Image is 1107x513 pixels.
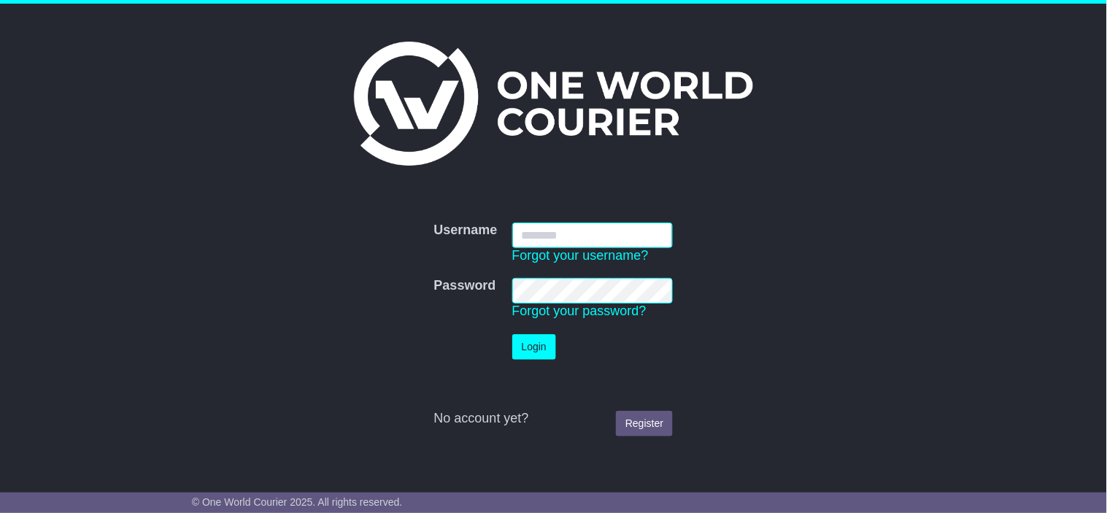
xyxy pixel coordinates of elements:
label: Username [434,223,498,239]
span: © One World Courier 2025. All rights reserved. [192,496,403,508]
button: Login [512,334,556,360]
a: Forgot your password? [512,304,647,318]
img: One World [354,42,752,166]
a: Register [616,411,673,436]
div: No account yet? [434,411,674,427]
a: Forgot your username? [512,248,649,263]
label: Password [434,278,496,294]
